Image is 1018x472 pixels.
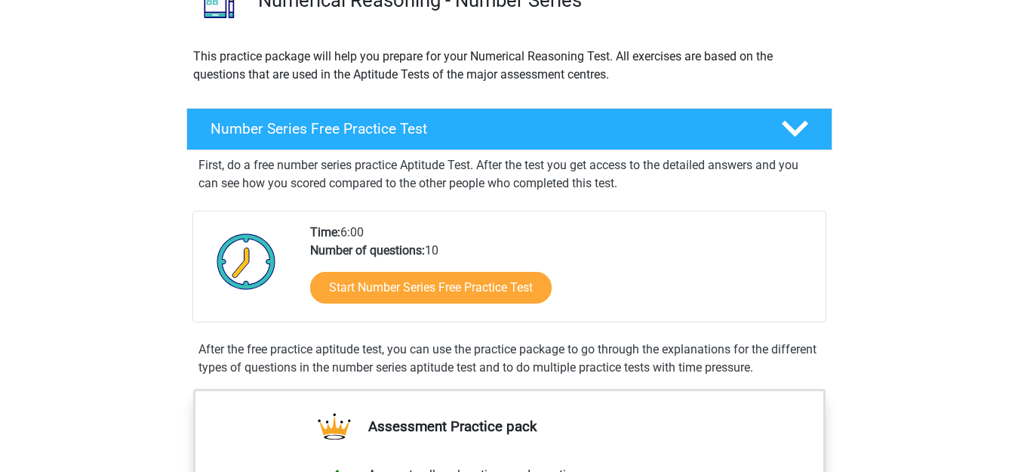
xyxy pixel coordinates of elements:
[310,243,425,258] b: Number of questions:
[211,120,757,137] h4: Number Series Free Practice Test
[192,341,826,377] div: After the free practice aptitude test, you can use the practice package to go through the explana...
[310,272,552,304] a: Start Number Series Free Practice Test
[198,156,820,193] p: First, do a free number series practice Aptitude Test. After the test you get access to the detai...
[299,224,825,322] div: 6:00 10
[208,224,284,299] img: Clock
[310,225,340,239] b: Time:
[193,48,826,84] p: This practice package will help you prepare for your Numerical Reasoning Test. All exercises are ...
[180,108,838,150] a: Number Series Free Practice Test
